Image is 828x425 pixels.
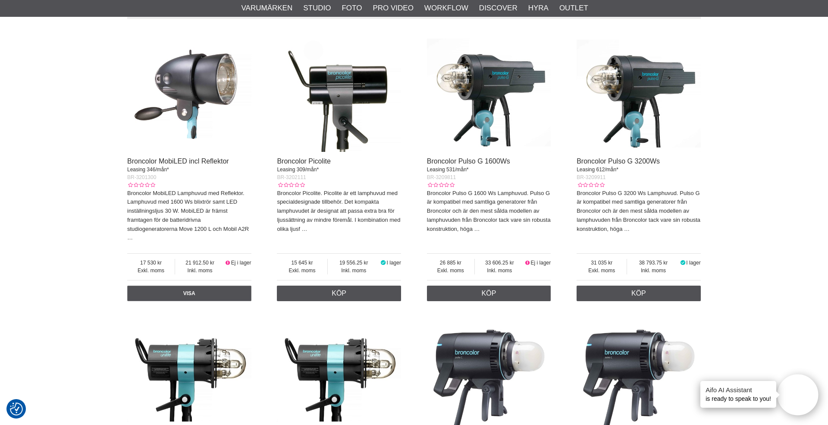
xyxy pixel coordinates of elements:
a: Broncolor Pulso G 1600Ws [427,157,510,165]
span: Inkl. moms [627,267,679,274]
a: Outlet [559,3,588,14]
span: BR-3201300 [127,174,156,180]
p: Broncolor Picolite. Picolite är ett lamphuvud med specialdesignade tillbehör. Det kompakta lamphu... [277,189,401,234]
img: Broncolor Pulso G 1600Ws [427,28,551,152]
div: is ready to speak to you! [700,381,776,408]
div: Kundbetyg: 0 [127,181,155,189]
div: Kundbetyg: 0 [577,181,604,189]
span: Exkl. moms [427,267,474,274]
a: … [301,226,307,232]
i: Ej i lager [225,260,231,266]
span: 33 606.25 [475,259,524,267]
a: … [624,226,630,232]
a: Visa [127,286,251,301]
p: Broncolor Pulso G 1600 Ws Lamphuvud. Pulso G är kompatibel med samtliga generatorer från Broncolo... [427,189,551,234]
span: Inkl. moms [328,267,380,274]
a: Broncolor Picolite [277,157,331,165]
div: Kundbetyg: 0 [427,181,455,189]
span: Leasing 612/mån* [577,167,618,173]
img: Broncolor Pulso G 3200Ws [577,28,701,152]
span: Exkl. moms [577,267,627,274]
span: Ej i lager [531,260,551,266]
span: Leasing 346/mån* [127,167,169,173]
a: Workflow [424,3,468,14]
img: Revisit consent button [10,403,23,416]
span: 19 556.25 [328,259,380,267]
span: Exkl. moms [277,267,327,274]
span: 31 035 [577,259,627,267]
img: Broncolor MobiLED incl Reflektor [127,28,251,152]
span: 21 912.50 [175,259,225,267]
a: Broncolor MobiLED incl Reflektor [127,157,229,165]
span: Inkl. moms [475,267,524,274]
span: Leasing 531/mån* [427,167,469,173]
span: Inkl. moms [175,267,225,274]
span: Ej i lager [231,260,251,266]
span: Exkl. moms [127,267,175,274]
h4: Aifo AI Assistant [706,385,771,394]
span: Leasing 309/mån* [277,167,319,173]
a: Foto [342,3,362,14]
span: BR-3202111 [277,174,306,180]
i: I lager [380,260,387,266]
div: Kundbetyg: 0 [277,181,304,189]
a: Broncolor Pulso G 3200Ws [577,157,660,165]
a: Köp [277,286,401,301]
a: Discover [479,3,517,14]
span: 17 530 [127,259,175,267]
a: Hyra [528,3,549,14]
button: Samtyckesinställningar [10,401,23,417]
a: … [474,226,480,232]
i: Ej i lager [524,260,531,266]
a: … [127,234,133,241]
a: Köp [577,286,701,301]
span: BR-3209811 [427,174,456,180]
a: Varumärken [241,3,293,14]
span: 15 645 [277,259,327,267]
i: I lager [680,260,687,266]
a: Köp [427,286,551,301]
span: BR-3209911 [577,174,605,180]
img: Broncolor Picolite [277,28,401,152]
a: Pro Video [373,3,413,14]
span: 26 885 [427,259,474,267]
a: Studio [303,3,331,14]
span: 38 793.75 [627,259,679,267]
p: Broncolor MobiLED Lamphuvud med Reflektor. Lamphuvud med 1600 Ws blixtrör samt LED inställningslj... [127,189,251,243]
span: I lager [387,260,401,266]
p: Broncolor Pulso G 3200 Ws Lamphuvud. Pulso G är kompatibel med samtliga generatorer från Broncolo... [577,189,701,234]
span: I lager [686,260,700,266]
